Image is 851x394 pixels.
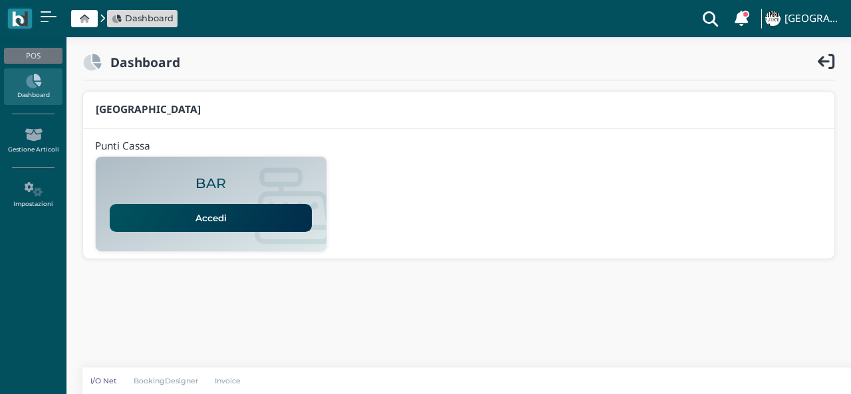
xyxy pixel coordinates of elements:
[4,68,62,105] a: Dashboard
[4,48,62,64] div: POS
[110,204,312,232] a: Accedi
[96,102,201,116] b: [GEOGRAPHIC_DATA]
[4,122,62,159] a: Gestione Articoli
[112,12,174,25] a: Dashboard
[763,3,843,35] a: ... [GEOGRAPHIC_DATA]
[765,11,780,26] img: ...
[195,176,226,191] h2: BAR
[102,55,180,69] h2: Dashboard
[785,13,843,25] h4: [GEOGRAPHIC_DATA]
[95,141,150,152] h4: Punti Cassa
[125,12,174,25] span: Dashboard
[12,11,27,27] img: logo
[4,177,62,213] a: Impostazioni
